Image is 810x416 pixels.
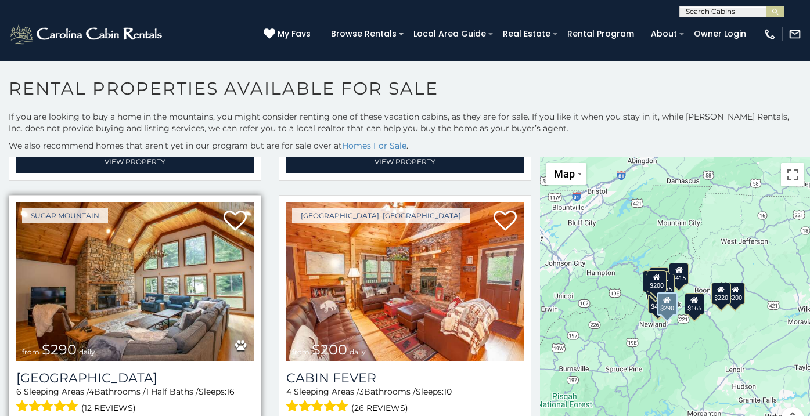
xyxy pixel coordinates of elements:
span: 10 [444,386,452,397]
img: phone-regular-white.png [764,28,776,41]
div: $220 [711,282,730,304]
span: daily [350,348,366,356]
a: Add to favorites [224,209,247,234]
span: 16 [226,386,235,397]
span: (26 reviews) [351,400,408,415]
div: $290 [645,273,665,295]
a: View Property [16,150,254,173]
a: Sugar Mountain [22,208,108,223]
span: Map [554,168,575,180]
a: Browse Rentals [325,25,402,43]
button: Toggle fullscreen view [781,163,804,186]
div: $415 [669,262,689,284]
div: $200 [646,270,666,292]
span: from [22,348,39,356]
span: from [292,348,309,356]
div: Sleeping Areas / Bathrooms / Sleeps: [16,386,254,415]
span: daily [79,348,95,356]
span: My Favs [278,28,311,40]
div: $135 [649,267,668,290]
div: $200 [725,282,745,304]
a: My Favs [264,28,314,41]
a: Add to favorites [494,209,517,234]
span: 4 [89,386,94,397]
div: $165 [654,274,674,296]
span: $290 [42,341,77,358]
a: Cabin Fever [286,370,524,386]
a: Homes For Sale [342,140,406,151]
img: White-1-2.png [9,23,165,46]
span: (12 reviews) [81,400,136,415]
div: $265 [643,270,663,292]
span: 3 [359,386,364,397]
div: $165 [684,292,704,314]
div: Sleeping Areas / Bathrooms / Sleeps: [286,386,524,415]
a: [GEOGRAPHIC_DATA], [GEOGRAPHIC_DATA] [292,208,470,223]
a: Rental Program [561,25,640,43]
a: [GEOGRAPHIC_DATA] [16,370,254,386]
div: $420 [648,291,668,313]
h3: Sugar Mountain Lodge [16,370,254,386]
span: $200 [312,341,347,358]
span: 4 [286,386,291,397]
img: mail-regular-white.png [789,28,801,41]
a: Real Estate [497,25,556,43]
a: Local Area Guide [408,25,492,43]
span: 6 [16,386,21,397]
img: Sugar Mountain Lodge [16,202,254,361]
span: 1 Half Baths / [146,386,199,397]
a: About [645,25,683,43]
a: Cabin Fever from $200 daily [286,202,524,361]
a: View Property [286,150,524,173]
a: Sugar Mountain Lodge from $290 daily [16,202,254,361]
a: Owner Login [688,25,752,43]
button: Change map style [546,163,586,185]
img: Cabin Fever [286,202,524,361]
div: $290 [656,292,677,315]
